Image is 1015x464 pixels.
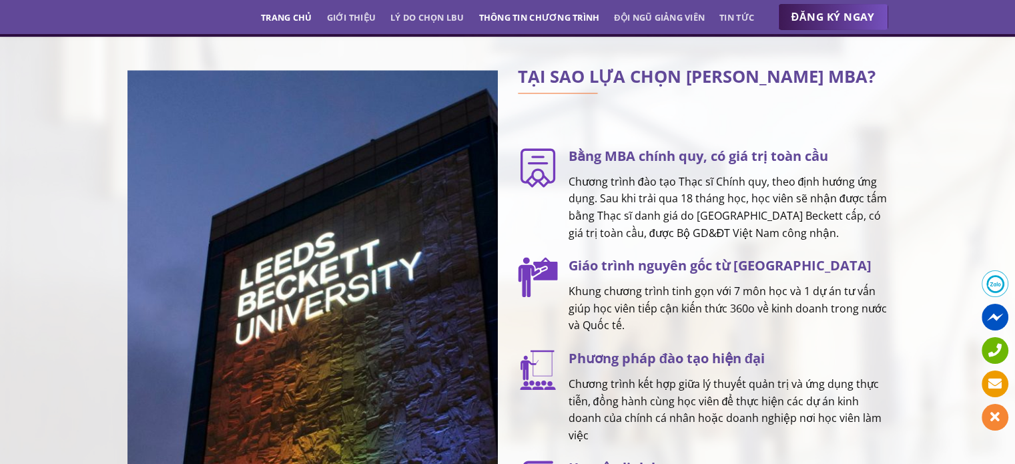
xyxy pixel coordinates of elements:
h3: Giáo trình nguyên gốc từ [GEOGRAPHIC_DATA] [569,255,888,276]
a: Giới thiệu [326,5,376,29]
p: Chương trình đào tạo Thạc sĩ Chính quy, theo định hướng ứng dụng. Sau khi trải qua 18 tháng học, ... [569,174,888,242]
h3: Phương pháp đào tạo hiện đại [569,348,888,369]
p: Chương trình kết hợp giữa lý thuyết quản trị và ứng dụng thực tiễn, đồng hành cùng học viên để th... [569,376,888,444]
span: ĐĂNG KÝ NGAY [791,9,875,25]
p: Khung chương trình tinh gọn với 7 môn học và 1 dự án tư vấn giúp học viên tiếp cận kiến thức 360o... [569,283,888,334]
a: Trang chủ [261,5,312,29]
a: ĐĂNG KÝ NGAY [778,4,888,31]
h2: TẠI SAO LỰA CHỌN [PERSON_NAME] MBA? [518,70,888,83]
a: Lý do chọn LBU [390,5,464,29]
a: Tin tức [719,5,754,29]
img: line-lbu.jpg [518,93,598,94]
a: Đội ngũ giảng viên [614,5,705,29]
h3: Bằng MBA chính quy, có giá trị toàn cầu [569,146,888,167]
a: Thông tin chương trình [479,5,600,29]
